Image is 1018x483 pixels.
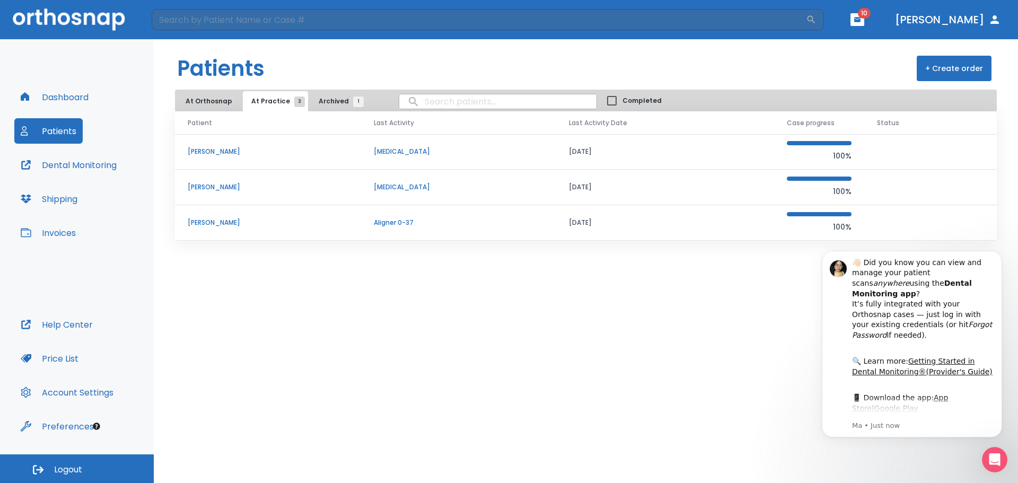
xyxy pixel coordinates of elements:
[858,8,871,19] span: 10
[787,221,852,233] p: 100%
[177,52,265,84] h1: Patients
[806,235,1018,454] iframe: Intercom notifications message
[152,9,806,30] input: Search by Patient Name or Case #
[353,96,364,107] span: 1
[917,56,991,81] button: + Create order
[569,118,627,128] span: Last Activity Date
[188,218,348,227] p: [PERSON_NAME]
[374,218,543,227] p: Aligner 0-37
[14,152,123,178] button: Dental Monitoring
[251,96,300,106] span: At Practice
[787,118,835,128] span: Case progress
[188,118,212,128] span: Patient
[556,170,774,205] td: [DATE]
[399,91,596,112] input: search
[294,96,305,107] span: 3
[982,447,1007,472] iframe: Intercom live chat
[787,185,852,198] p: 100%
[14,84,95,110] button: Dashboard
[877,118,899,128] span: Status
[54,464,82,476] span: Logout
[891,10,1005,29] button: [PERSON_NAME]
[177,91,241,111] button: At Orthosnap
[319,96,358,106] span: Archived
[374,118,414,128] span: Last Activity
[92,421,101,431] div: Tooltip anchor
[188,147,348,156] p: [PERSON_NAME]
[556,134,774,170] td: [DATE]
[374,182,543,192] p: [MEDICAL_DATA]
[14,380,120,405] button: Account Settings
[14,118,83,144] button: Patients
[13,8,125,30] img: Orthosnap
[787,150,852,162] p: 100%
[14,414,100,439] button: Preferences
[14,186,84,212] button: Shipping
[14,346,85,371] button: Price List
[14,220,82,245] button: Invoices
[188,182,348,192] p: [PERSON_NAME]
[622,96,662,106] span: Completed
[556,205,774,241] td: [DATE]
[14,312,99,337] button: Help Center
[177,91,369,111] div: tabs
[374,147,543,156] p: [MEDICAL_DATA]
